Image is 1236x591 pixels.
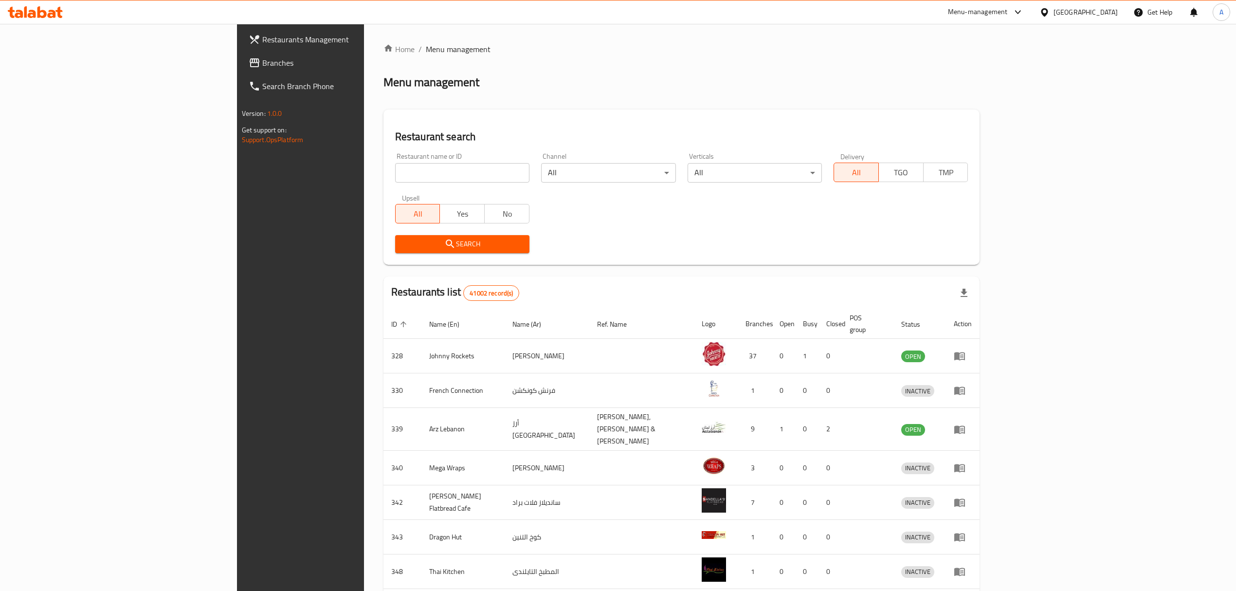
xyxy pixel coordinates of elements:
[403,238,522,250] span: Search
[439,204,485,223] button: Yes
[818,408,842,451] td: 2
[954,385,972,396] div: Menu
[901,351,925,362] span: OPEN
[795,520,818,554] td: 0
[923,163,968,182] button: TMP
[772,373,795,408] td: 0
[795,408,818,451] td: 0
[262,57,436,69] span: Branches
[954,424,972,435] div: Menu
[505,554,589,589] td: المطبخ التايلندى
[391,318,410,330] span: ID
[883,166,920,180] span: TGO
[901,497,934,509] div: INACTIVE
[954,497,972,508] div: Menu
[838,166,875,180] span: All
[795,485,818,520] td: 0
[818,485,842,520] td: 0
[772,485,795,520] td: 0
[395,129,968,144] h2: Restaurant search
[242,124,287,136] span: Get support on:
[421,520,505,554] td: Dragon Hut
[597,318,639,330] span: Ref. Name
[901,424,925,436] div: OPEN
[795,373,818,408] td: 0
[429,318,472,330] span: Name (En)
[738,451,772,485] td: 3
[901,351,925,362] div: OPEN
[954,350,972,362] div: Menu
[541,163,675,183] div: All
[901,386,934,397] span: INACTIVE
[1054,7,1118,18] div: [GEOGRAPHIC_DATA]
[738,485,772,520] td: 7
[702,488,726,513] img: Sandella's Flatbread Cafe
[850,312,882,335] span: POS group
[241,51,443,74] a: Branches
[395,163,529,183] input: Search for restaurant name or ID..
[694,309,738,339] th: Logo
[505,485,589,520] td: سانديلاز فلات براد
[262,80,436,92] span: Search Branch Phone
[505,408,589,451] td: أرز [GEOGRAPHIC_DATA]
[383,43,980,55] nav: breadcrumb
[901,532,934,543] span: INACTIVE
[426,43,491,55] span: Menu management
[840,153,865,160] label: Delivery
[738,339,772,373] td: 37
[772,408,795,451] td: 1
[952,281,976,305] div: Export file
[901,566,934,578] div: INACTIVE
[954,462,972,474] div: Menu
[267,107,282,120] span: 1.0.0
[391,285,520,301] h2: Restaurants list
[901,566,934,577] span: INACTIVE
[878,163,924,182] button: TGO
[241,28,443,51] a: Restaurants Management
[795,309,818,339] th: Busy
[738,554,772,589] td: 1
[402,194,420,201] label: Upsell
[421,373,505,408] td: French Connection
[818,520,842,554] td: 0
[901,462,934,474] span: INACTIVE
[400,207,436,221] span: All
[421,451,505,485] td: Mega Wraps
[772,451,795,485] td: 0
[262,34,436,45] span: Restaurants Management
[702,342,726,366] img: Johnny Rockets
[772,520,795,554] td: 0
[421,408,505,451] td: Arz Lebanon
[702,415,726,440] img: Arz Lebanon
[818,373,842,408] td: 0
[772,554,795,589] td: 0
[795,451,818,485] td: 0
[702,376,726,401] img: French Connection
[795,554,818,589] td: 0
[241,74,443,98] a: Search Branch Phone
[444,207,481,221] span: Yes
[702,523,726,547] img: Dragon Hut
[901,497,934,508] span: INACTIVE
[818,309,842,339] th: Closed
[702,557,726,582] img: Thai Kitchen
[772,309,795,339] th: Open
[242,133,304,146] a: Support.OpsPlatform
[421,554,505,589] td: Thai Kitchen
[505,451,589,485] td: [PERSON_NAME]
[489,207,526,221] span: No
[738,373,772,408] td: 1
[395,235,529,253] button: Search
[242,107,266,120] span: Version:
[688,163,822,183] div: All
[1219,7,1223,18] span: A
[948,6,1008,18] div: Menu-management
[834,163,879,182] button: All
[954,566,972,577] div: Menu
[954,531,972,543] div: Menu
[901,424,925,435] span: OPEN
[738,408,772,451] td: 9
